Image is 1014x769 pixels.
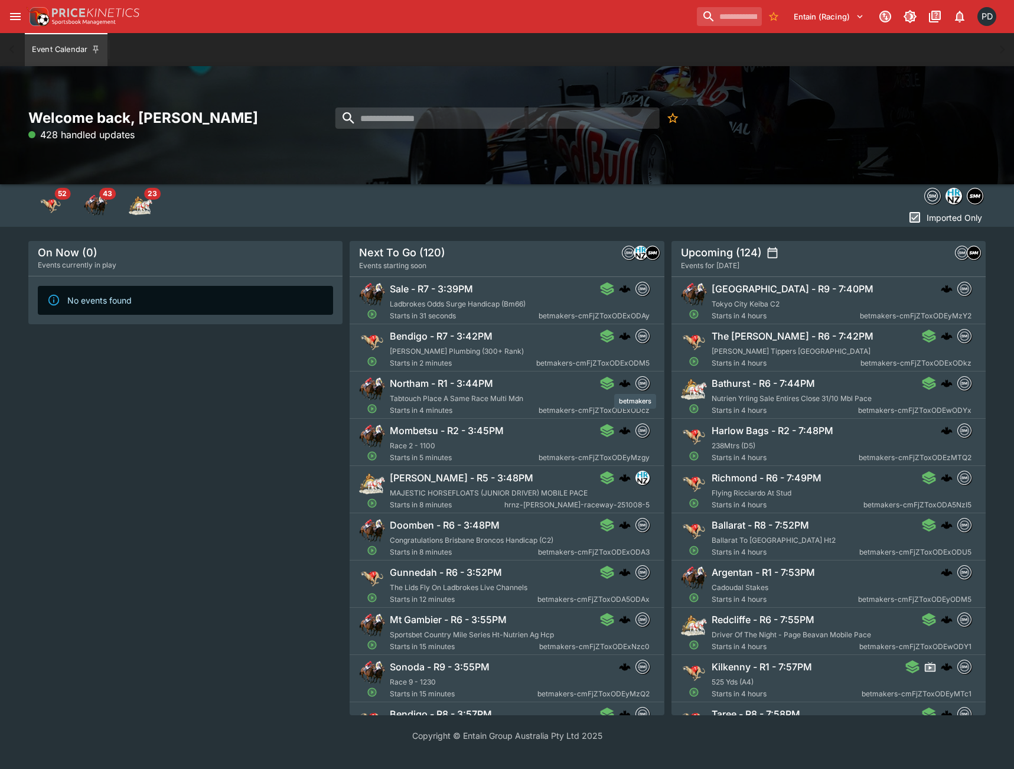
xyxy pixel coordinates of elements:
img: hrnz.png [634,246,647,259]
div: betmakers [614,394,656,409]
img: greyhound_racing.png [681,423,707,449]
img: horse_racing.png [359,282,385,308]
img: betmakers.png [637,708,650,721]
img: PriceKinetics Logo [26,5,50,28]
span: Driver Of The Night - Page Beavan Mobile Pace [712,630,871,639]
img: horse_racing.png [359,660,385,686]
img: logo-cerberus.svg [941,708,953,720]
svg: Open [367,545,378,556]
img: samemeetingmulti.png [967,246,980,259]
img: betmakers.png [958,660,971,673]
div: cerberus [941,377,953,389]
svg: Open [367,403,378,414]
div: Greyhound Racing [39,194,63,217]
img: logo-cerberus.svg [941,377,953,389]
span: Starts in 4 hours [712,594,858,605]
div: samemeetingmulti [967,188,983,204]
div: cerberus [941,566,953,578]
button: settings [767,247,778,259]
span: Starts in 15 minutes [390,641,539,653]
span: Starts in 12 minutes [390,594,537,605]
div: cerberus [941,661,953,673]
span: Nutrien Yrling Sale Entires Close 31/10 Mbl Pace [712,394,872,403]
img: betmakers.png [622,246,635,259]
button: Event Calendar [25,33,107,66]
img: harness_racing.png [681,612,707,638]
img: greyhound_racing.png [681,471,707,497]
h5: Upcoming (124) [681,246,762,259]
button: Notifications [949,6,970,27]
span: Race 9 - 1230 [390,677,436,686]
span: Tokyo City Keiba C2 [712,299,780,308]
span: 43 [99,188,116,200]
img: harness_racing [129,194,152,217]
div: cerberus [941,519,953,531]
span: Events currently in play [38,259,116,271]
h6: Sonoda - R9 - 3:55PM [390,661,490,673]
button: Toggle light/dark mode [899,6,921,27]
button: Imported Only [904,208,986,227]
img: betmakers.png [958,330,971,343]
span: Ladbrokes Odds Surge Handicap (Bm66) [390,299,526,308]
span: Starts in 4 hours [712,641,859,653]
span: Congratulations Brisbane Broncos Handicap (C2) [390,536,553,545]
span: [PERSON_NAME] Plumbing (300+ Rank) [390,347,524,356]
svg: Open [367,640,378,650]
div: cerberus [941,614,953,625]
div: betmakers [636,612,650,627]
div: betmakers [957,565,971,579]
div: cerberus [620,425,631,436]
img: betmakers.png [958,471,971,484]
h6: Doomben - R6 - 3:48PM [390,519,500,532]
span: 52 [54,188,70,200]
span: Starts in 4 hours [712,452,859,464]
h6: Mombetsu - R2 - 3:45PM [390,425,504,437]
p: 428 handled updates [28,128,135,142]
img: horse_racing.png [359,518,385,544]
svg: Open [689,356,699,367]
img: logo-cerberus.svg [941,330,953,342]
h6: [GEOGRAPHIC_DATA] - R9 - 7:40PM [712,283,873,295]
div: cerberus [941,425,953,436]
span: betmakers-cmFjZToxODExODU5 [859,546,971,558]
img: logo-cerberus.svg [941,519,953,531]
img: horse_racing.png [681,565,707,591]
div: Event type filters [28,184,163,227]
span: hrnz-addington-raceway-251008-5 [505,499,650,511]
span: 238Mtrs (D5) [712,441,755,450]
img: logo-cerberus.svg [620,708,631,720]
img: betmakers.png [958,282,971,295]
button: Paul Dicioccio [974,4,1000,30]
div: hrnz [634,246,648,260]
div: betmakers [957,707,971,721]
span: betmakers-cmFjZToxODA5NzI5 [863,499,971,511]
div: betmakers [955,246,969,260]
svg: Open [689,309,699,320]
div: betmakers [636,518,650,532]
button: open drawer [5,6,26,27]
img: greyhound_racing.png [681,329,707,355]
div: betmakers [636,423,650,438]
svg: Open [689,451,699,461]
div: Horse Racing [84,194,107,217]
h6: Northam - R1 - 3:44PM [390,377,493,390]
img: greyhound_racing [39,194,63,217]
img: logo-cerberus.svg [620,566,631,578]
span: betmakers-cmFjZToxODExNzc0 [540,641,650,653]
img: greyhound_racing.png [681,518,707,544]
span: Flying Ricciardo At Stud [712,488,791,497]
div: hrnz [945,188,962,204]
div: betmakers [957,423,971,438]
svg: Open [367,451,378,461]
span: Ballarat To [GEOGRAPHIC_DATA] Ht2 [712,536,836,545]
img: logo-cerberus.svg [941,283,953,295]
img: betmakers.png [637,660,650,673]
img: betmakers.png [637,519,650,532]
img: logo-cerberus.svg [941,472,953,484]
span: betmakers-cmFjZToxODExODA3 [539,546,650,558]
span: betmakers-cmFjZToxODEyMzQ2 [538,688,650,700]
img: betmakers.png [958,519,971,532]
div: betmakers [636,660,650,674]
button: No Bookmarks [663,107,684,129]
div: cerberus [620,614,631,625]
